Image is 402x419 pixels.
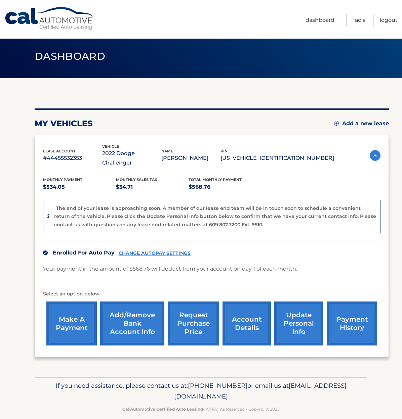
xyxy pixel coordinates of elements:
[100,301,164,345] a: Add/Remove bank account info
[43,264,297,274] p: Your payment in the amount of $568.76 will deduct from your account on day 1 of each month.
[43,182,116,192] p: $534.05
[4,7,95,31] a: Cal Automotive
[35,119,93,129] h2: my vehicles
[220,149,228,153] span: vin
[327,301,377,345] a: payment history
[223,301,271,345] a: account details
[116,177,157,182] span: Monthly sales Tax
[43,290,380,298] p: Select an option below:
[189,177,242,182] span: Total Monthly Payment
[174,382,347,400] span: [EMAIL_ADDRESS][DOMAIN_NAME]
[46,301,97,345] a: make a payment
[54,205,376,228] p: The end of your lease is approaching soon. A member of our lease end team will be in touch soon t...
[306,14,334,26] a: Dashboard
[161,153,220,163] p: [PERSON_NAME]
[43,153,102,163] p: #44455532353
[39,380,363,402] p: If you need assistance, please contact us at: or email us at
[274,301,323,345] a: update personal info
[168,301,219,345] a: request purchase price
[188,382,247,389] span: [PHONE_NUMBER]
[39,406,363,413] p: - All Rights Reserved - Copyright 2025
[116,182,189,192] p: $34.71
[102,149,161,168] p: 2022 Dodge Challenger
[334,120,389,127] a: Add a new lease
[119,250,191,256] a: CHANGE AUTOPAY SETTINGS
[334,121,339,126] img: add.svg
[43,149,76,153] span: lease account
[43,177,82,182] span: Monthly Payment
[122,407,203,412] strong: Cal Automotive Certified Auto Leasing
[220,153,334,163] p: [US_VEHICLE_IDENTIFICATION_NUMBER]
[161,149,173,153] span: name
[380,14,398,26] a: Logout
[43,250,48,255] img: check.svg
[370,150,380,161] img: accordion-active.svg
[102,144,119,149] span: vehicle
[53,249,115,256] span: Enrolled For Auto Pay
[189,182,262,192] p: $568.76
[353,14,365,26] a: FAQ's
[35,50,105,62] span: Dashboard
